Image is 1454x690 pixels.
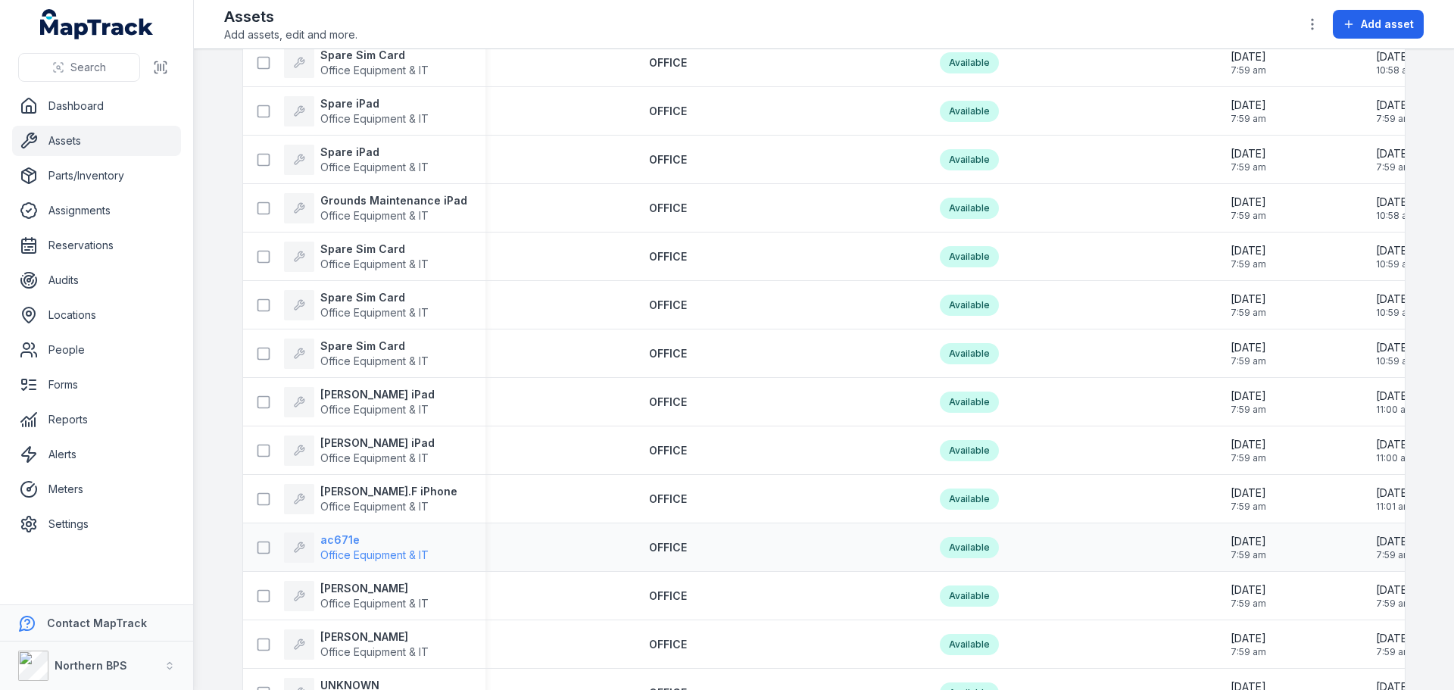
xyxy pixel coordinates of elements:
span: Office Equipment & IT [320,64,429,76]
span: [DATE] [1231,437,1266,452]
span: [DATE] [1376,195,1415,210]
span: 11:00 am [1376,452,1414,464]
a: Assets [12,126,181,156]
span: [DATE] [1231,485,1266,501]
span: Office Equipment & IT [320,258,429,270]
time: 15/10/2025, 7:59:05 am [1231,437,1266,464]
div: Available [940,295,999,316]
div: Available [940,440,999,461]
time: 15/10/2025, 10:58:52 am [1376,195,1415,222]
a: OFFICE [649,589,687,604]
time: 15/10/2025, 7:59:05 am [1231,582,1266,610]
a: Alerts [12,439,181,470]
strong: Contact MapTrack [47,617,147,629]
strong: [PERSON_NAME] [320,581,429,596]
time: 15/10/2025, 7:59:05 am [1231,485,1266,513]
time: 15/10/2025, 7:59:05 am [1376,631,1412,658]
span: Add assets, edit and more. [224,27,357,42]
time: 15/10/2025, 7:59:05 am [1231,98,1266,125]
time: 15/10/2025, 7:59:05 am [1231,534,1266,561]
span: 7:59 am [1376,549,1412,561]
span: Office Equipment & IT [320,451,429,464]
a: Reservations [12,230,181,261]
time: 15/10/2025, 7:59:05 am [1231,243,1266,270]
span: 7:59 am [1231,64,1266,76]
a: OFFICE [649,443,687,458]
strong: [PERSON_NAME].F iPhone [320,484,457,499]
time: 15/10/2025, 7:59:05 am [1231,292,1266,319]
strong: Northern BPS [55,659,127,672]
span: [DATE] [1376,49,1415,64]
time: 15/10/2025, 7:59:05 am [1231,49,1266,76]
a: OFFICE [649,249,687,264]
span: [DATE] [1376,243,1415,258]
time: 15/10/2025, 7:59:05 am [1231,340,1266,367]
time: 15/10/2025, 7:59:05 am [1376,582,1412,610]
a: OFFICE [649,540,687,555]
div: Available [940,149,999,170]
a: Spare Sim CardOffice Equipment & IT [284,339,429,369]
span: OFFICE [649,56,687,69]
strong: Spare Sim Card [320,242,429,257]
span: 7:59 am [1231,307,1266,319]
span: 7:59 am [1231,598,1266,610]
strong: [PERSON_NAME] [320,629,429,645]
span: [DATE] [1376,631,1412,646]
span: [DATE] [1231,98,1266,113]
span: Office Equipment & IT [320,209,429,222]
span: 7:59 am [1231,161,1266,173]
span: 7:59 am [1231,452,1266,464]
span: 10:59 am [1376,355,1415,367]
strong: Spare Sim Card [320,339,429,354]
div: Available [940,198,999,219]
span: Office Equipment & IT [320,161,429,173]
span: [DATE] [1376,340,1415,355]
a: OFFICE [649,346,687,361]
a: [PERSON_NAME]Office Equipment & IT [284,581,429,611]
span: [DATE] [1231,195,1266,210]
div: Available [940,246,999,267]
button: Search [18,53,140,82]
span: 7:59 am [1376,161,1412,173]
span: 7:59 am [1231,113,1266,125]
div: Available [940,634,999,655]
a: [PERSON_NAME]Office Equipment & IT [284,629,429,660]
span: OFFICE [649,250,687,263]
span: [DATE] [1231,389,1266,404]
a: Reports [12,404,181,435]
a: Meters [12,474,181,504]
time: 15/10/2025, 7:59:05 am [1376,534,1412,561]
span: OFFICE [649,105,687,117]
a: OFFICE [649,395,687,410]
a: OFFICE [649,201,687,216]
span: [DATE] [1231,49,1266,64]
a: OFFICE [649,298,687,313]
strong: ac671e [320,532,429,548]
strong: Spare Sim Card [320,290,429,305]
time: 15/10/2025, 7:59:05 am [1231,195,1266,222]
a: Spare iPadOffice Equipment & IT [284,145,429,175]
span: [DATE] [1376,582,1412,598]
span: 11:00 am [1376,404,1414,416]
span: OFFICE [649,589,687,602]
span: Office Equipment & IT [320,112,429,125]
a: [PERSON_NAME].F iPhoneOffice Equipment & IT [284,484,457,514]
span: [DATE] [1231,340,1266,355]
span: [DATE] [1376,98,1412,113]
span: [DATE] [1231,292,1266,307]
a: Spare Sim CardOffice Equipment & IT [284,290,429,320]
span: [DATE] [1376,389,1414,404]
span: [DATE] [1231,146,1266,161]
time: 15/10/2025, 10:59:52 am [1376,340,1415,367]
span: OFFICE [649,347,687,360]
span: 10:58 am [1376,210,1415,222]
span: [DATE] [1376,292,1415,307]
span: [DATE] [1376,485,1412,501]
a: ac671eOffice Equipment & IT [284,532,429,563]
strong: [PERSON_NAME] iPad [320,436,435,451]
strong: Spare Sim Card [320,48,429,63]
span: OFFICE [649,395,687,408]
time: 15/10/2025, 7:59:05 am [1231,389,1266,416]
span: 7:59 am [1231,355,1266,367]
span: OFFICE [649,153,687,166]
